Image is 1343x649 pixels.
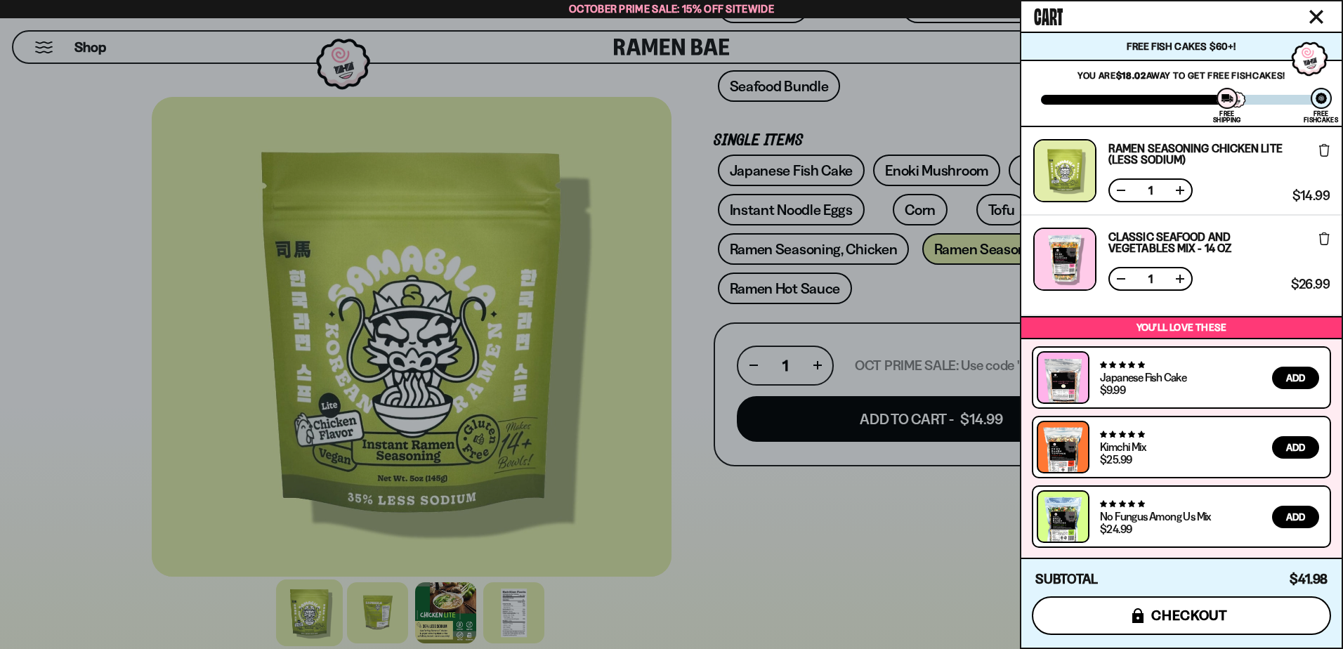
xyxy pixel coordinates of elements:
a: Japanese Fish Cake [1100,370,1186,384]
p: You’ll love these [1025,321,1338,334]
strong: $18.02 [1116,70,1146,81]
button: Add [1272,506,1319,528]
div: Free Fishcakes [1304,110,1338,123]
span: $26.99 [1291,278,1330,291]
div: $25.99 [1100,454,1132,465]
button: checkout [1032,596,1331,635]
button: Add [1272,436,1319,459]
button: Close cart [1306,6,1327,27]
a: No Fungus Among Us Mix [1100,509,1211,523]
span: $14.99 [1292,190,1330,202]
span: Free Fish Cakes $60+! [1127,40,1236,53]
div: Free Shipping [1213,110,1240,123]
span: Add [1286,373,1305,383]
h4: Subtotal [1035,572,1098,586]
button: Add [1272,367,1319,389]
div: $24.99 [1100,523,1132,535]
span: 4.76 stars [1100,430,1144,439]
div: $9.99 [1100,384,1125,395]
a: Classic Seafood and Vegetables Mix - 14 OZ [1108,231,1286,254]
span: checkout [1151,608,1228,623]
span: 4.82 stars [1100,499,1144,509]
a: Ramen Seasoning Chicken Lite (Less Sodium) [1108,143,1288,165]
a: Kimchi Mix [1100,440,1146,454]
span: Cart [1034,1,1063,29]
span: Add [1286,442,1305,452]
span: $41.98 [1290,571,1328,587]
span: Add [1286,512,1305,522]
p: You are away to get Free Fishcakes! [1041,70,1322,81]
span: 1 [1139,273,1162,284]
span: 4.77 stars [1100,360,1144,369]
span: October Prime Sale: 15% off Sitewide [569,2,774,15]
span: 1 [1139,185,1162,196]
